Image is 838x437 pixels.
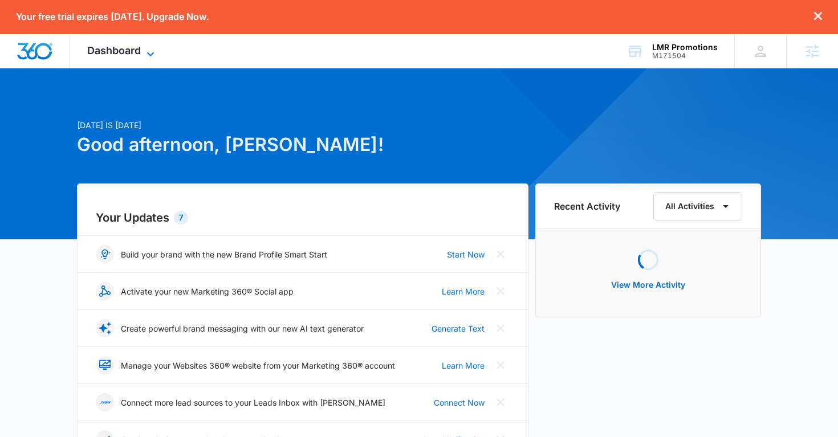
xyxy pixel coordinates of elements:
div: Dashboard [70,34,174,68]
div: account id [652,52,718,60]
p: Manage your Websites 360® website from your Marketing 360® account [121,360,395,371]
p: Activate your new Marketing 360® Social app [121,285,294,297]
button: All Activities [653,192,742,220]
a: Learn More [442,360,485,371]
h2: Your Updates [96,209,510,226]
span: Dashboard [87,44,141,56]
a: Connect Now [434,397,485,409]
button: dismiss this dialog [814,11,822,22]
button: View More Activity [600,271,697,299]
button: Close [491,356,510,374]
a: Generate Text [432,322,485,334]
button: Close [491,393,510,411]
div: 7 [174,211,188,224]
p: Your free trial expires [DATE]. Upgrade Now. [16,11,209,22]
p: Create powerful brand messaging with our new AI text generator [121,322,364,334]
button: Close [491,319,510,337]
p: [DATE] is [DATE] [77,119,528,131]
a: Start Now [447,248,485,260]
h6: Recent Activity [554,199,620,213]
a: Learn More [442,285,485,297]
button: Close [491,282,510,300]
h1: Good afternoon, [PERSON_NAME]! [77,131,528,158]
div: account name [652,43,718,52]
p: Build your brand with the new Brand Profile Smart Start [121,248,327,260]
button: Close [491,245,510,263]
p: Connect more lead sources to your Leads Inbox with [PERSON_NAME] [121,397,385,409]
